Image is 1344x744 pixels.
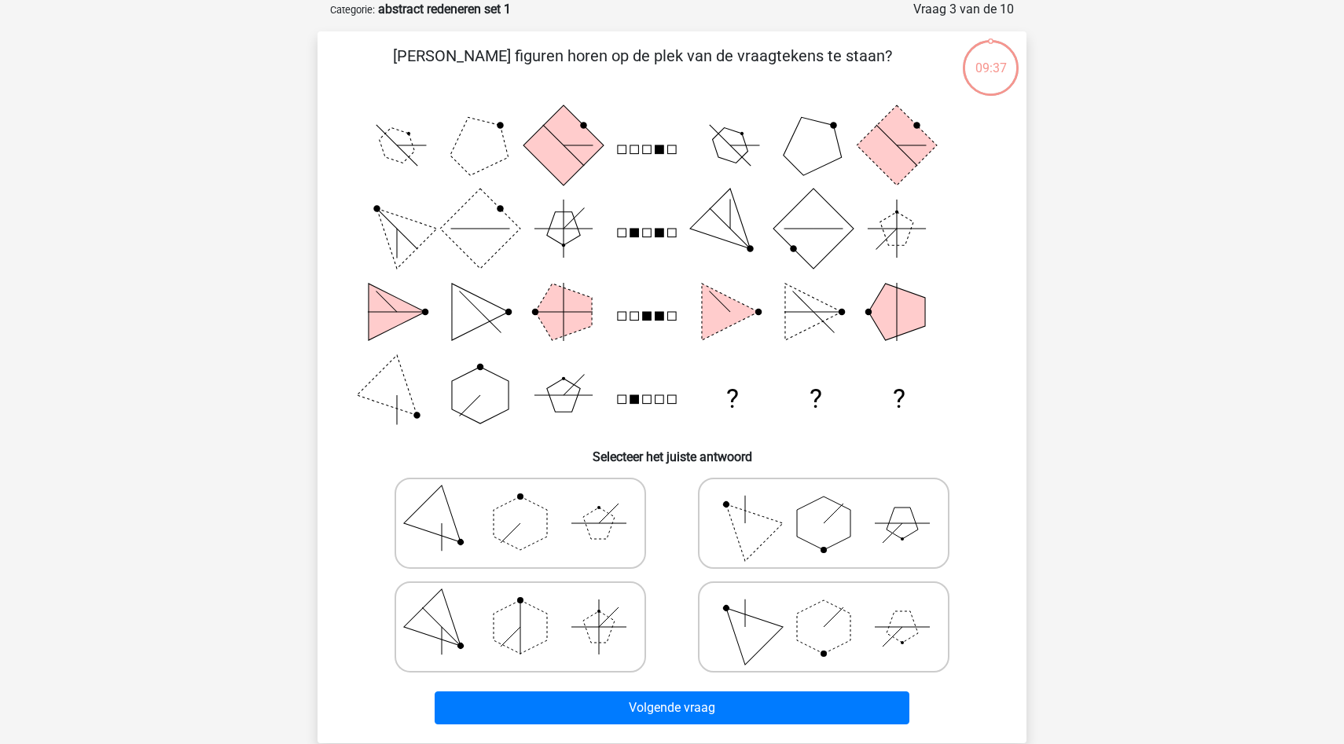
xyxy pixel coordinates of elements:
p: [PERSON_NAME] figuren horen op de plek van de vraagtekens te staan? [343,44,942,91]
text: ? [810,383,822,414]
text: ? [726,383,739,414]
button: Volgende vraag [435,691,910,724]
text: ? [893,383,905,414]
h6: Selecteer het juiste antwoord [343,437,1001,464]
div: 09:37 [961,38,1020,78]
small: Categorie: [330,4,375,16]
strong: abstract redeneren set 1 [378,2,511,16]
